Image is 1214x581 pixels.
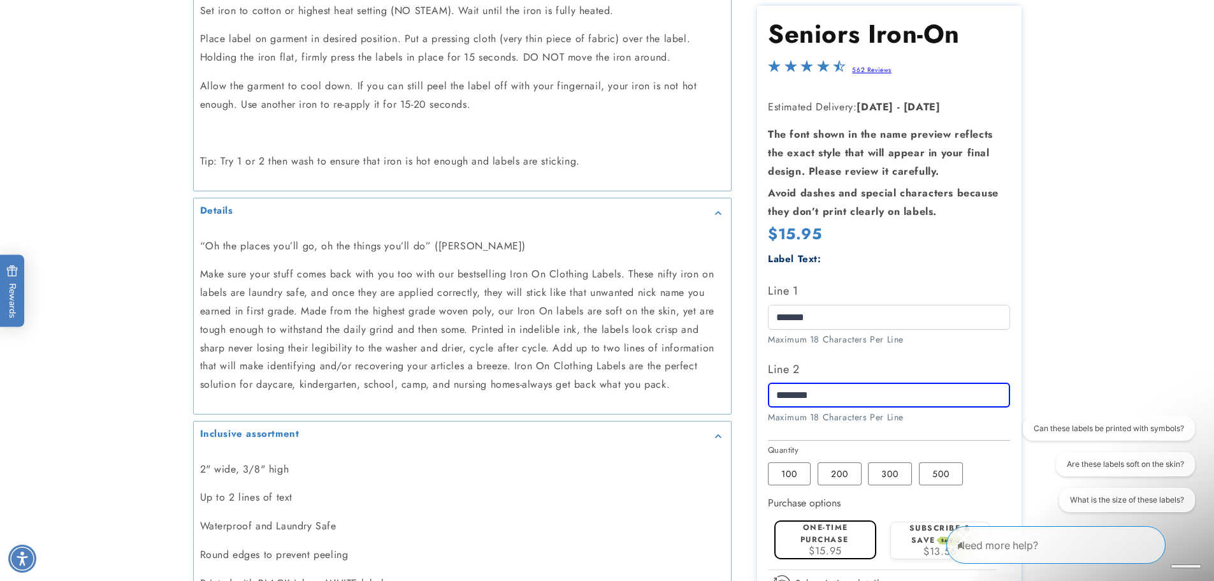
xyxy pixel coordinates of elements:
label: 300 [868,462,912,485]
strong: The font shown in the name preview reflects the exact style that will appear in your final design... [768,127,993,179]
p: Tip: Try 1 or 2 then wash to ensure that iron is hot enough and labels are sticking. [200,152,725,171]
span: SAVE 15% [939,536,967,547]
h2: Details [200,205,233,217]
p: Estimated Delivery: [768,98,1010,117]
label: Line 1 [768,281,1010,301]
p: Up to 2 lines of text [200,489,725,507]
summary: Inclusive assortment [194,422,731,450]
span: $15.95 [809,543,842,558]
a: 562 Reviews - open in a new tab [852,65,892,75]
label: Purchase options [768,496,841,510]
label: Label Text: [768,252,821,266]
strong: - [897,99,900,114]
label: Line 2 [768,359,1010,379]
p: Set iron to cotton or highest heat setting (NO STEAM). Wait until the iron is fully heated. [200,2,725,20]
span: Rewards [6,265,18,318]
p: Round edges to prevent peeling [200,546,725,564]
span: $15.95 [768,223,822,245]
label: 200 [818,462,862,485]
label: 500 [919,462,963,485]
div: Accessibility Menu [8,545,36,573]
span: 4.4-star overall rating [768,63,846,78]
iframe: Gorgias live chat conversation starters [1005,416,1201,524]
span: $13.56 [923,544,957,559]
p: Make sure your stuff comes back with you too with our bestselling Iron On Clothing Labels. These ... [200,265,725,394]
p: Waterproof and Laundry Safe [200,517,725,536]
strong: [DATE] [856,99,893,114]
label: One-time purchase [800,522,849,545]
h2: Inclusive assortment [200,428,300,441]
legend: Quantity [768,444,800,457]
p: Allow the garment to cool down. If you can still peel the label off with your fingernail, your ir... [200,77,725,114]
div: Maximum 18 Characters Per Line [768,333,1010,346]
summary: Details [194,198,731,227]
div: Maximum 18 Characters Per Line [768,411,1010,424]
p: Place label on garment in desired position. Put a pressing cloth (very thin piece of fabric) over... [200,30,725,67]
label: 100 [768,462,811,485]
strong: [DATE] [904,99,941,114]
p: 2" wide, 3/8" high [200,460,725,479]
h1: Seniors Iron-On [768,17,1010,50]
p: “Oh the places you’ll go, oh the things you’ll do” ([PERSON_NAME]) [200,237,725,256]
strong: Avoid dashes and special characters because they don’t print clearly on labels. [768,186,999,219]
label: Subscribe & save [909,522,971,546]
iframe: Gorgias Floating Chat [946,521,1201,568]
